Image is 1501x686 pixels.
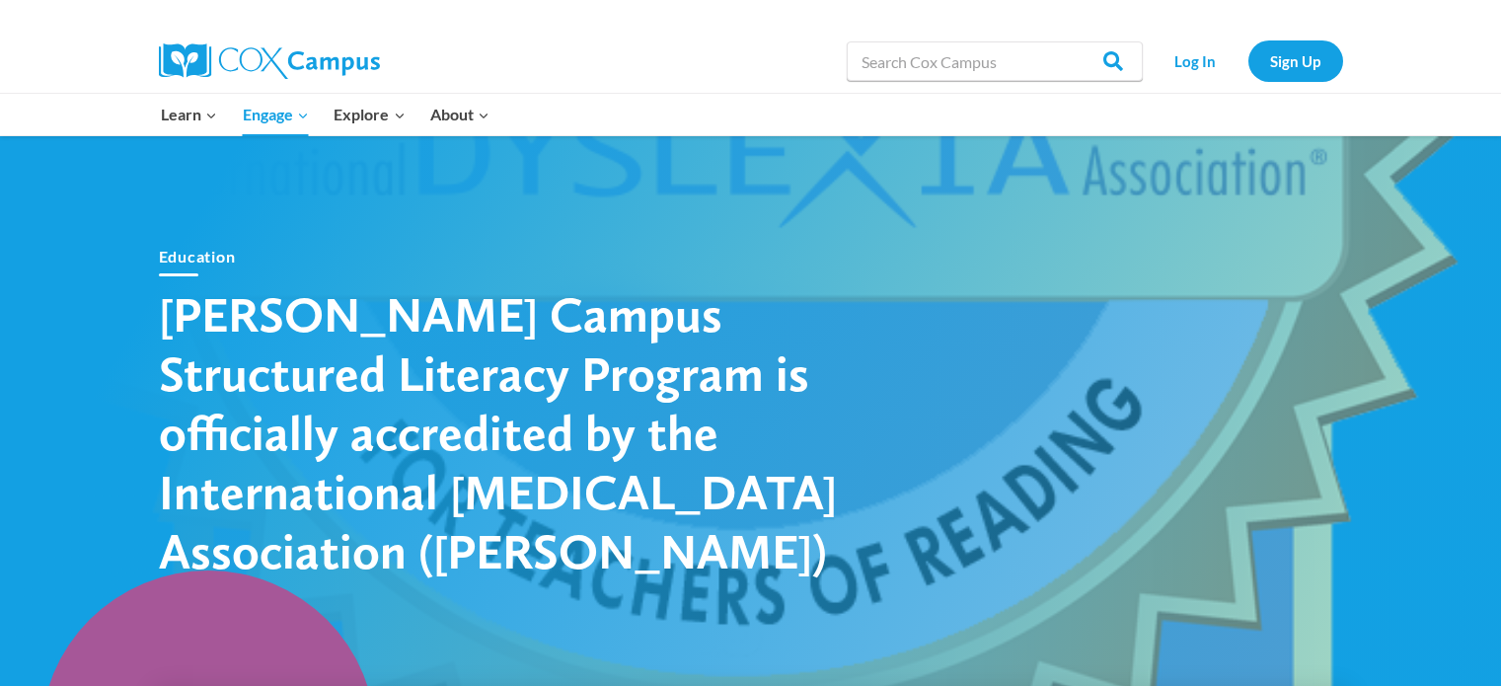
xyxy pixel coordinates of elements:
a: Sign Up [1248,40,1343,81]
span: About [430,102,489,127]
nav: Secondary Navigation [1153,40,1343,81]
a: Education [159,247,236,266]
nav: Primary Navigation [149,94,502,135]
h1: [PERSON_NAME] Campus Structured Literacy Program is officially accredited by the International [M... [159,284,850,580]
img: Cox Campus [159,43,380,79]
input: Search Cox Campus [847,41,1143,81]
span: Learn [161,102,217,127]
span: Engage [243,102,309,127]
span: Explore [334,102,405,127]
a: Log In [1153,40,1238,81]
